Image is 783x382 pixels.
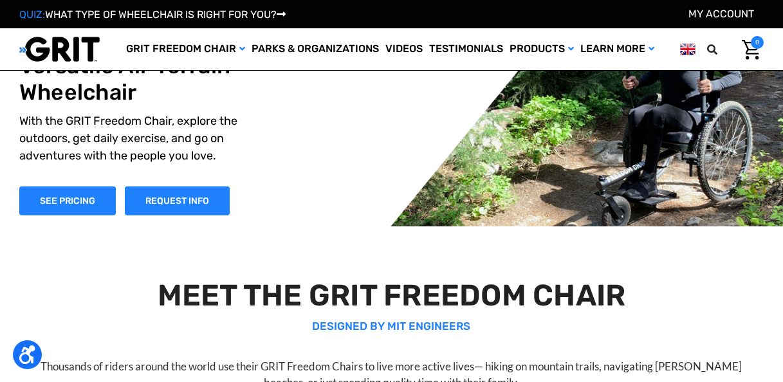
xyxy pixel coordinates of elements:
img: Cart [742,40,760,60]
a: Cart with 0 items [732,36,764,63]
a: Videos [382,28,426,70]
a: Shop Now [19,186,116,215]
p: DESIGNED BY MIT ENGINEERS [19,318,763,335]
a: Account [688,8,754,20]
h1: The World's Most Versatile All-Terrain Wheelchair [19,27,238,105]
iframe: Tidio Chat [607,299,777,359]
a: QUIZ:WHAT TYPE OF WHEELCHAIR IS RIGHT FOR YOU? [19,8,286,21]
img: gb.png [680,41,695,57]
a: Testimonials [426,28,506,70]
input: Search [713,36,732,63]
p: With the GRIT Freedom Chair, explore the outdoors, get daily exercise, and go on adventures with ... [19,113,238,165]
a: Products [506,28,577,70]
h2: MEET THE GRIT FREEDOM CHAIR [19,278,763,313]
a: GRIT Freedom Chair [123,28,248,70]
span: QUIZ: [19,8,45,21]
a: Slide number 1, Request Information [125,186,230,215]
a: Learn More [577,28,658,70]
img: GRIT All-Terrain Wheelchair and Mobility Equipment [19,36,100,62]
span: 0 [751,36,764,49]
a: Parks & Organizations [248,28,382,70]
